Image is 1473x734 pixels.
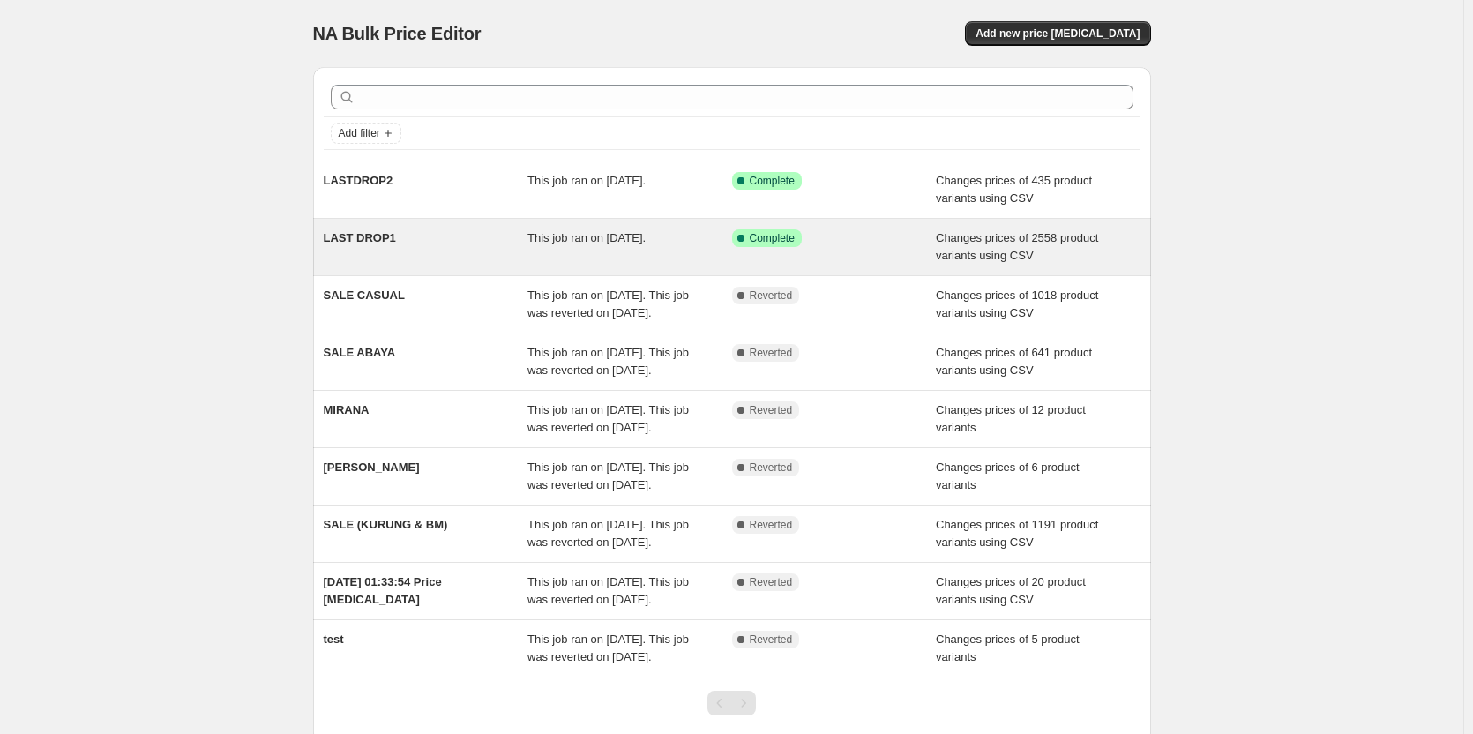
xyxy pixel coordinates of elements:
[936,346,1092,377] span: Changes prices of 641 product variants using CSV
[750,633,793,647] span: Reverted
[324,174,393,187] span: LASTDROP2
[750,346,793,360] span: Reverted
[750,288,793,303] span: Reverted
[750,174,795,188] span: Complete
[750,231,795,245] span: Complete
[324,231,396,244] span: LAST DROP1
[313,24,482,43] span: NA Bulk Price Editor
[324,403,370,416] span: MIRANA
[324,518,448,531] span: SALE (KURUNG & BM)
[936,518,1098,549] span: Changes prices of 1191 product variants using CSV
[324,346,396,359] span: SALE ABAYA
[324,461,420,474] span: [PERSON_NAME]
[965,21,1150,46] button: Add new price [MEDICAL_DATA]
[527,575,689,606] span: This job ran on [DATE]. This job was reverted on [DATE].
[527,403,689,434] span: This job ran on [DATE]. This job was reverted on [DATE].
[750,403,793,417] span: Reverted
[527,518,689,549] span: This job ran on [DATE]. This job was reverted on [DATE].
[936,461,1080,491] span: Changes prices of 6 product variants
[750,461,793,475] span: Reverted
[936,633,1080,663] span: Changes prices of 5 product variants
[324,575,442,606] span: [DATE] 01:33:54 Price [MEDICAL_DATA]
[750,518,793,532] span: Reverted
[324,288,405,302] span: SALE CASUAL
[936,575,1086,606] span: Changes prices of 20 product variants using CSV
[527,461,689,491] span: This job ran on [DATE]. This job was reverted on [DATE].
[936,288,1098,319] span: Changes prices of 1018 product variants using CSV
[527,231,646,244] span: This job ran on [DATE].
[331,123,401,144] button: Add filter
[707,691,756,715] nav: Pagination
[527,174,646,187] span: This job ran on [DATE].
[750,575,793,589] span: Reverted
[339,126,380,140] span: Add filter
[936,174,1092,205] span: Changes prices of 435 product variants using CSV
[527,288,689,319] span: This job ran on [DATE]. This job was reverted on [DATE].
[976,26,1140,41] span: Add new price [MEDICAL_DATA]
[324,633,344,646] span: test
[527,346,689,377] span: This job ran on [DATE]. This job was reverted on [DATE].
[936,403,1086,434] span: Changes prices of 12 product variants
[936,231,1098,262] span: Changes prices of 2558 product variants using CSV
[527,633,689,663] span: This job ran on [DATE]. This job was reverted on [DATE].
